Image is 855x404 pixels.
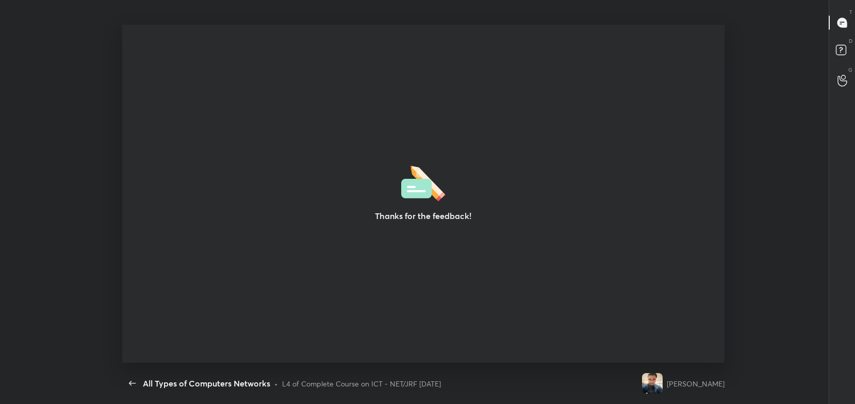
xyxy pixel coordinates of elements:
[848,66,852,74] p: G
[375,210,471,222] h3: Thanks for the feedback!
[143,377,270,390] div: All Types of Computers Networks
[282,378,441,389] div: L4 of Complete Course on ICT - NET/JRF [DATE]
[642,373,663,394] img: 55473ce4c9694ef3bb855ddd9006c2b4.jpeg
[667,378,725,389] div: [PERSON_NAME]
[849,37,852,45] p: D
[274,378,278,389] div: •
[401,162,446,201] img: feedbackThanks.36dea665.svg
[849,8,852,16] p: T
